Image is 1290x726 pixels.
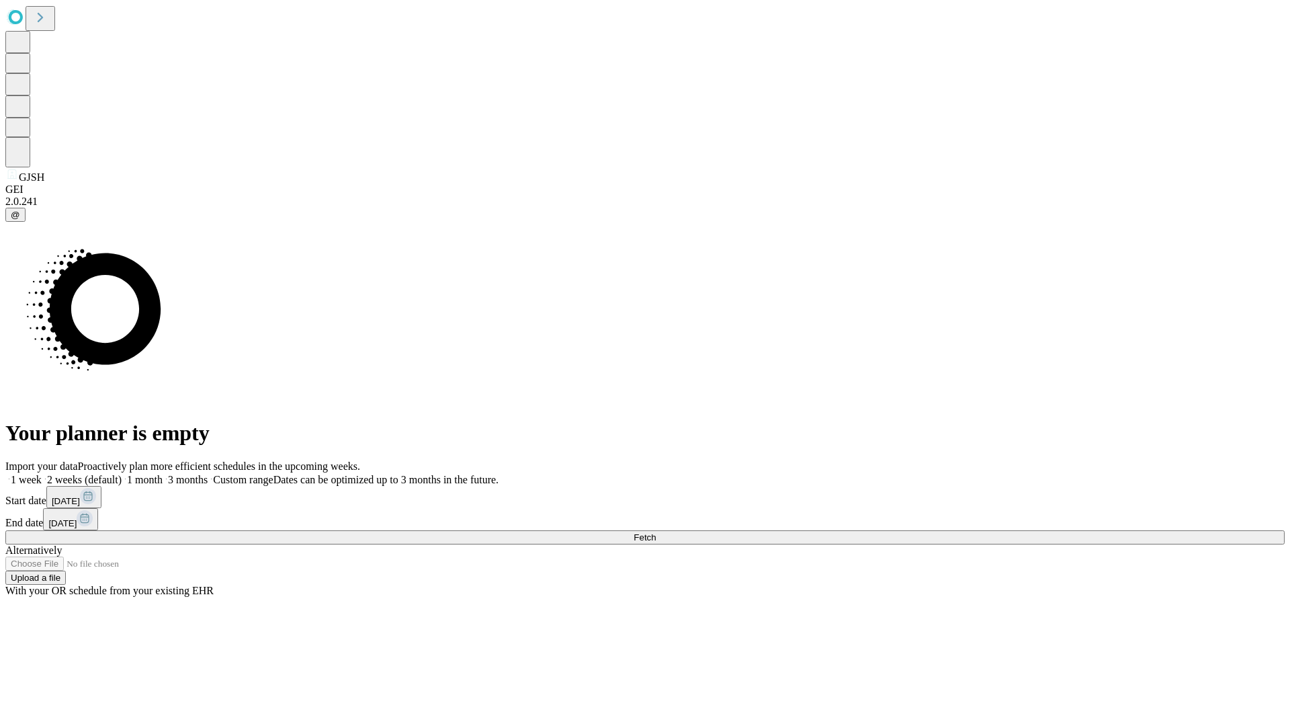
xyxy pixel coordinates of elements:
span: @ [11,210,20,220]
button: Upload a file [5,571,66,585]
span: 3 months [168,474,208,485]
button: [DATE] [43,508,98,530]
button: [DATE] [46,486,101,508]
h1: Your planner is empty [5,421,1285,446]
span: GJSH [19,171,44,183]
span: Proactively plan more efficient schedules in the upcoming weeks. [78,460,360,472]
button: Fetch [5,530,1285,544]
span: Fetch [634,532,656,542]
span: 2 weeks (default) [47,474,122,485]
span: Custom range [213,474,273,485]
button: @ [5,208,26,222]
div: 2.0.241 [5,196,1285,208]
div: Start date [5,486,1285,508]
span: Import your data [5,460,78,472]
span: Alternatively [5,544,62,556]
span: 1 month [127,474,163,485]
div: GEI [5,184,1285,196]
span: [DATE] [52,496,80,506]
div: End date [5,508,1285,530]
span: Dates can be optimized up to 3 months in the future. [273,474,499,485]
span: With your OR schedule from your existing EHR [5,585,214,596]
span: 1 week [11,474,42,485]
span: [DATE] [48,518,77,528]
